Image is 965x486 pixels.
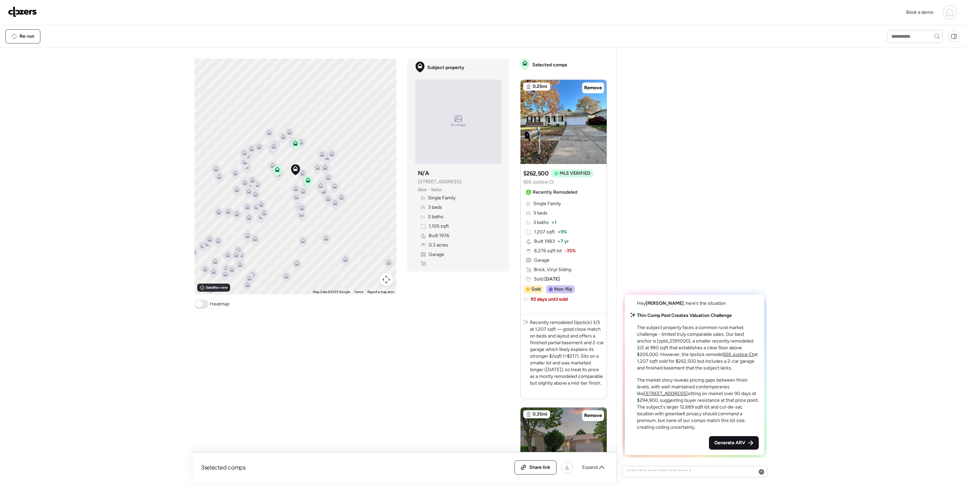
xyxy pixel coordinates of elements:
span: [DATE] [543,276,560,282]
a: Report a map error [367,290,394,294]
span: 0.3 acres [429,242,448,249]
span: Hey , here’s the situation [637,300,726,306]
span: Remove [584,85,602,91]
h3: N/A [418,169,429,177]
span: Non-flip [554,286,572,293]
button: Map camera controls [380,273,393,286]
span: Map Data ©2025 Google [313,290,350,294]
span: Recently Remodeled [533,189,577,196]
span: Share link [529,464,550,471]
strong: Thin Comp Pool Creates Valuation Challenge [637,313,732,318]
span: Expand [582,464,598,471]
span: Built 1983 [534,238,555,245]
span: [STREET_ADDRESS] [418,179,462,185]
span: + 7 yr [558,238,569,245]
span: Sold [534,276,560,283]
img: Logo [8,6,37,17]
p: Recently remodeled (lipstick) 3/3 at 1,207 sqft — good close match on beds and layout and offers ... [530,319,604,387]
span: • [428,187,430,192]
span: Heatmap [210,301,229,307]
span: 8,276 sqft lot [534,248,562,254]
span: Book a demo [906,9,933,15]
h3: $262,500 [523,169,549,177]
span: Brick, Vinyl Siding [534,266,571,273]
span: + 1 [551,219,557,226]
img: Google [196,286,218,294]
span: Subject property [427,64,464,71]
a: [STREET_ADDRESS] [644,391,688,396]
span: 0.25mi [533,83,547,90]
span: + 9% [558,229,567,235]
span: MLS VERIFIED [560,170,591,177]
span: Realtor [431,187,442,192]
span: 3 baths [533,219,549,226]
span: 2 baths [428,214,443,220]
span: Remove [584,412,602,419]
span: 3 beds [428,204,442,211]
span: 0.35mi [533,411,547,418]
span: Zillow [418,187,427,192]
span: 3 selected comps [201,463,246,472]
p: The subject property faces a common rural market challenge - limited truly comparable sales. Our ... [637,324,759,371]
span: 3 beds [533,210,547,217]
span: 926 Justice Ct [523,179,554,186]
span: Satellite view [206,285,227,290]
span: Single Family [428,195,456,201]
span: Sold [531,286,541,293]
span: Built 1976 [429,232,449,239]
span: Garage [429,251,444,258]
span: No image [451,122,466,128]
span: -35% [565,248,576,254]
span: Selected comps [532,62,567,68]
a: Open this area in Google Maps (opens a new window) [196,286,218,294]
span: 93 days until sold [531,296,568,303]
a: 926 Justice Ct [723,352,754,357]
span: 1,207 sqft [534,229,555,235]
span: Generate ARV [714,440,745,446]
span: [PERSON_NAME] [646,300,684,306]
a: Terms (opens in new tab) [354,290,363,294]
span: Garage [534,257,549,264]
span: Re-run [20,33,34,40]
span: Single Family [533,200,561,207]
p: The market story reveals pricing gaps between finish levels, with well-maintained contemporaries ... [637,377,759,431]
span: 1,105 sqft [429,223,449,230]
